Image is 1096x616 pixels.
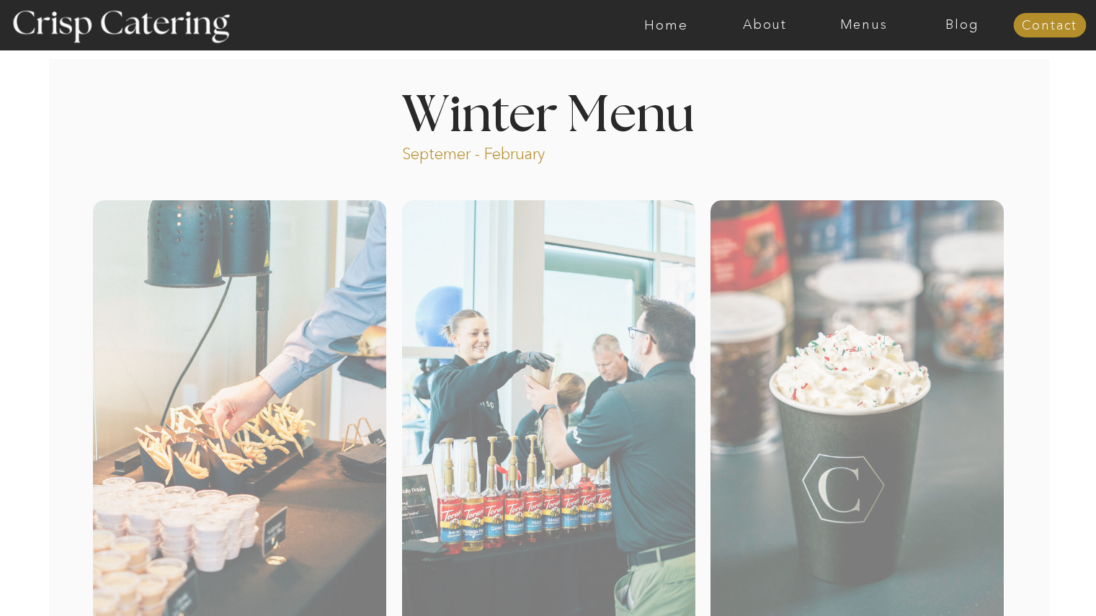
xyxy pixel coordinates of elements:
h1: Winter Menu [348,91,749,133]
a: Blog [913,18,1012,32]
p: Septemer - February [402,143,600,160]
a: Home [617,18,716,32]
a: About [716,18,814,32]
a: Menus [814,18,913,32]
a: Contact [1013,19,1086,33]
